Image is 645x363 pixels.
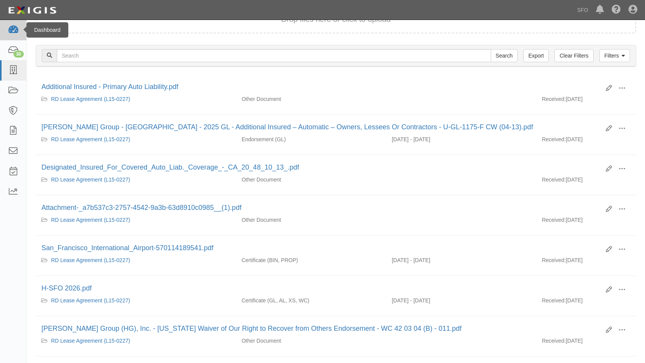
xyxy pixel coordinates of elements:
a: RD Lease Agreement (L15-0227) [51,136,130,142]
div: Business Interruption Property [236,256,386,264]
div: RD Lease Agreement (L15-0227) [41,135,230,143]
a: RD Lease Agreement (L15-0227) [51,96,130,102]
a: RD Lease Agreement (L15-0227) [51,177,130,183]
a: Additional Insured - Primary Auto Liability.pdf [41,83,178,91]
div: Attachment-_a7b537c3-2757-4542-9a3b-63d8910c0985__(1).pdf [41,203,600,213]
input: Search [491,49,518,62]
a: RD Lease Agreement (L15-0227) [51,217,130,223]
p: Received: [542,176,566,183]
div: Effective - Expiration [386,95,536,96]
div: [DATE] [536,256,636,268]
p: Received: [542,216,566,224]
div: RD Lease Agreement (L15-0227) [41,176,230,183]
div: [DATE] [536,135,636,147]
p: Received: [542,135,566,143]
div: Hudson Group - Zurich - 2025 GL - Additional Insured – Automatic – Owners, Lessees Or Contractors... [41,122,600,132]
div: Effective 07/01/2025 - Expiration 07/01/2026 [386,135,536,143]
input: Search [57,49,491,62]
a: Export [523,49,549,62]
div: [DATE] [536,216,636,228]
div: [DATE] [536,95,636,107]
a: Attachment-_a7b537c3-2757-4542-9a3b-63d8910c0985__(1).pdf [41,204,241,211]
div: Dashboard [26,22,68,38]
div: Designated_Insured_For_Covered_Auto_Liab._Coverage_-_CA_20_48_10_13_.pdf [41,163,600,173]
div: Additional Insured - Primary Auto Liability.pdf [41,82,600,92]
div: [DATE] [536,176,636,187]
p: Received: [542,95,566,103]
a: RD Lease Agreement (L15-0227) [51,338,130,344]
a: RD Lease Agreement (L15-0227) [51,297,130,304]
div: General Liability Auto Liability Excess/Umbrella Liability Workers Compensation/Employers Liability [236,297,386,304]
a: Filters [599,49,630,62]
div: [DATE] [536,337,636,348]
i: Help Center - Complianz [612,5,621,15]
a: Clear Filters [554,49,593,62]
div: San_Francisco_International_Airport-570114189541.pdf [41,243,600,253]
div: RD Lease Agreement (L15-0227) [41,256,230,264]
div: Hudson Group (HG), Inc. - Texas Waiver of Our Right to Recover from Others Endorsement - WC 42 03... [41,324,600,334]
a: RD Lease Agreement (L15-0227) [51,257,130,263]
p: Received: [542,297,566,304]
a: [PERSON_NAME] Group (HG), Inc. - [US_STATE] Waiver of Our Right to Recover from Others Endorsemen... [41,325,462,332]
div: 30 [13,51,24,58]
div: H-SFO 2026.pdf [41,284,600,294]
div: [DATE] [536,297,636,308]
p: Received: [542,256,566,264]
a: H-SFO 2026.pdf [41,284,92,292]
div: Other Document [236,216,386,224]
p: Received: [542,337,566,345]
img: logo-5460c22ac91f19d4615b14bd174203de0afe785f0fc80cf4dbbc73dc1793850b.png [6,3,59,17]
div: General Liability [236,135,386,143]
div: RD Lease Agreement (L15-0227) [41,297,230,304]
div: RD Lease Agreement (L15-0227) [41,95,230,103]
div: Effective 07/01/2025 - Expiration 07/01/2026 [386,256,536,264]
a: Designated_Insured_For_Covered_Auto_Liab._Coverage_-_CA_20_48_10_13_.pdf [41,163,299,171]
div: RD Lease Agreement (L15-0227) [41,216,230,224]
a: [PERSON_NAME] Group - [GEOGRAPHIC_DATA] - 2025 GL - Additional Insured – Automatic – Owners, Less... [41,123,533,131]
a: San_Francisco_International_Airport-570114189541.pdf [41,244,213,252]
div: Effective 12/31/2024 - Expiration 01/01/2026 [386,297,536,304]
div: Other Document [236,176,386,183]
a: SFO [573,2,592,18]
div: RD Lease Agreement (L15-0227) [41,337,230,345]
div: Other Document [236,95,386,103]
div: Other Document [236,337,386,345]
